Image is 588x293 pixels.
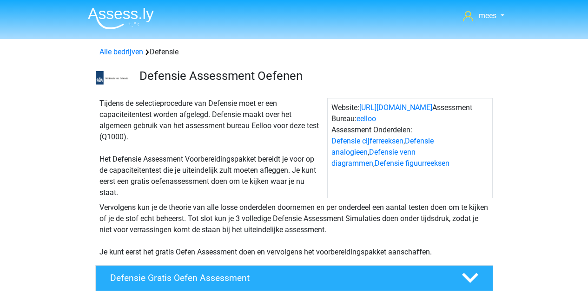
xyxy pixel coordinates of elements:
div: Vervolgens kun je de theorie van alle losse onderdelen doornemen en per onderdeel een aantal test... [96,202,493,258]
a: Defensie cijferreeksen [331,137,403,145]
a: [URL][DOMAIN_NAME] [359,103,432,112]
h4: Defensie Gratis Oefen Assessment [110,273,447,283]
a: Defensie analogieen [331,137,434,156]
a: Defensie figuurreeksen [375,159,449,168]
a: eelloo [357,114,376,123]
div: Defensie [96,46,493,58]
a: mees [459,10,508,21]
a: Defensie Gratis Oefen Assessment [92,265,497,291]
a: Defensie venn diagrammen [331,148,416,168]
span: mees [479,11,496,20]
img: Assessly [88,7,154,29]
a: Alle bedrijven [99,47,143,56]
div: Website: Assessment Bureau: Assessment Onderdelen: , , , [327,98,493,198]
div: Tijdens de selectieprocedure van Defensie moet er een capaciteitentest worden afgelegd. Defensie ... [96,98,327,198]
h3: Defensie Assessment Oefenen [139,69,486,83]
